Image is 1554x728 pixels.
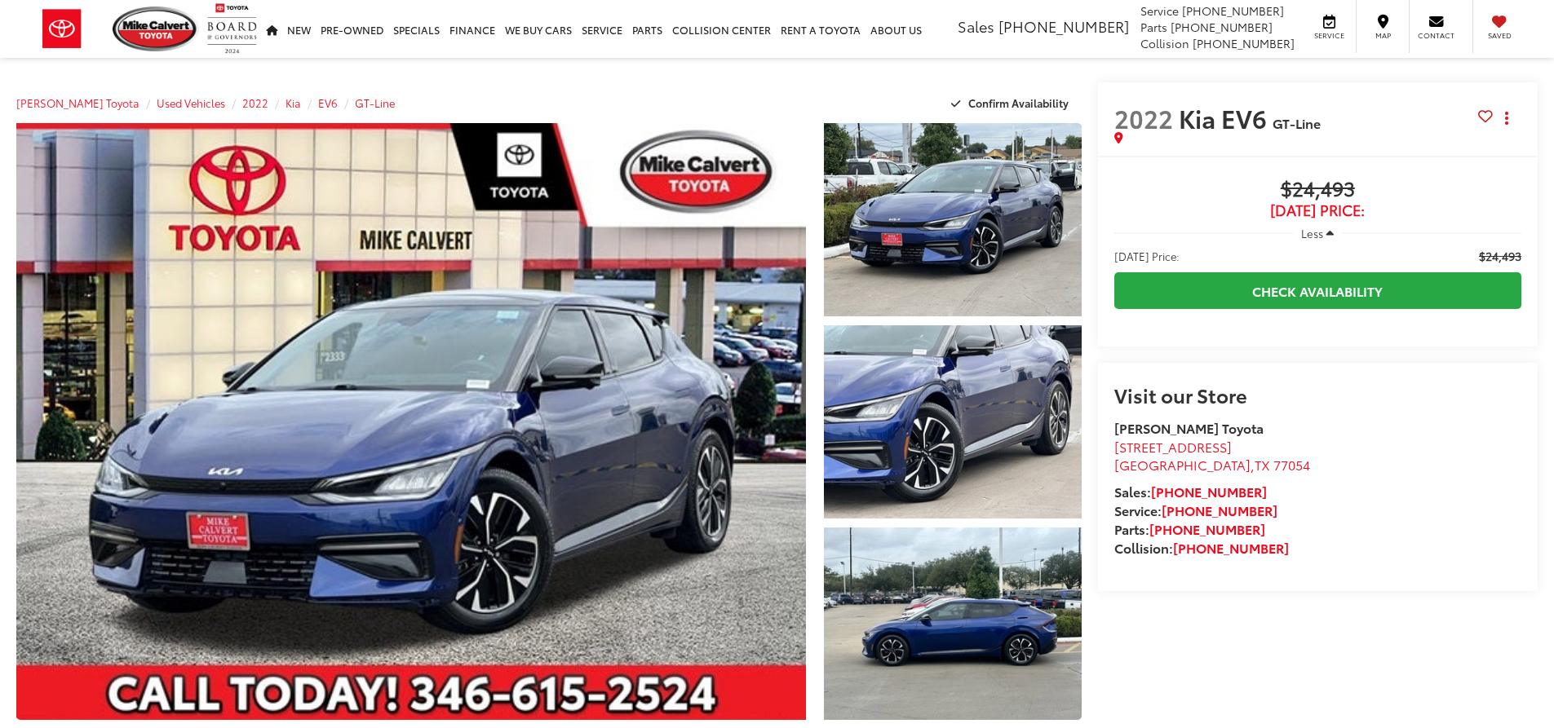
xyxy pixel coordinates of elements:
a: [PHONE_NUMBER] [1173,538,1289,557]
span: Service [1311,30,1348,41]
span: Service [1140,2,1179,19]
a: [PHONE_NUMBER] [1162,501,1277,519]
span: dropdown dots [1505,112,1508,125]
img: 2022 Kia EV6 GT-Line [821,121,1083,318]
strong: Collision: [1114,538,1289,557]
span: Sales [958,15,994,37]
h2: Visit our Store [1114,384,1521,405]
a: [PHONE_NUMBER] [1151,482,1267,501]
span: [DATE] Price: [1114,202,1521,218]
button: Actions [1493,104,1521,132]
span: Confirm Availability [968,95,1069,110]
span: Contact [1418,30,1454,41]
a: [STREET_ADDRESS] [GEOGRAPHIC_DATA],TX 77054 [1114,437,1310,474]
a: 2022 [242,95,268,110]
span: [PHONE_NUMBER] [1182,2,1284,19]
span: Map [1365,30,1401,41]
button: Less [1293,218,1342,248]
span: 77054 [1273,455,1310,474]
span: Collision [1140,35,1189,51]
span: [PHONE_NUMBER] [1171,19,1273,35]
img: Mike Calvert Toyota [113,7,199,51]
span: TX [1255,455,1270,474]
span: Less [1301,226,1323,240]
span: , [1114,455,1310,474]
strong: Service: [1114,501,1277,519]
span: GT-Line [1273,113,1321,132]
span: Parts [1140,19,1167,35]
button: Confirm Availability [942,89,1082,117]
span: [GEOGRAPHIC_DATA] [1114,455,1251,474]
a: Expand Photo 1 [824,123,1082,316]
a: [PERSON_NAME] Toyota [16,95,139,110]
span: $24,493 [1114,178,1521,202]
strong: [PERSON_NAME] Toyota [1114,418,1264,437]
a: Expand Photo 3 [824,527,1082,721]
span: 2022 [1114,100,1173,135]
img: 2022 Kia EV6 GT-Line [821,525,1083,722]
a: EV6 [318,95,338,110]
span: [STREET_ADDRESS] [1114,437,1232,456]
strong: Parts: [1114,519,1265,538]
a: Used Vehicles [157,95,225,110]
strong: Sales: [1114,482,1267,501]
span: [PHONE_NUMBER] [998,15,1129,37]
a: GT-Line [355,95,395,110]
a: Check Availability [1114,272,1521,309]
img: 2022 Kia EV6 GT-Line [821,323,1083,520]
span: [DATE] Price: [1114,248,1180,264]
a: Kia [286,95,301,110]
span: Saved [1481,30,1517,41]
a: [PHONE_NUMBER] [1149,519,1265,538]
a: Expand Photo 0 [16,123,806,720]
span: Kia EV6 [1179,100,1273,135]
span: $24,493 [1479,248,1521,264]
a: Expand Photo 2 [824,325,1082,518]
img: 2022 Kia EV6 GT-Line [8,120,813,723]
span: [PHONE_NUMBER] [1193,35,1295,51]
